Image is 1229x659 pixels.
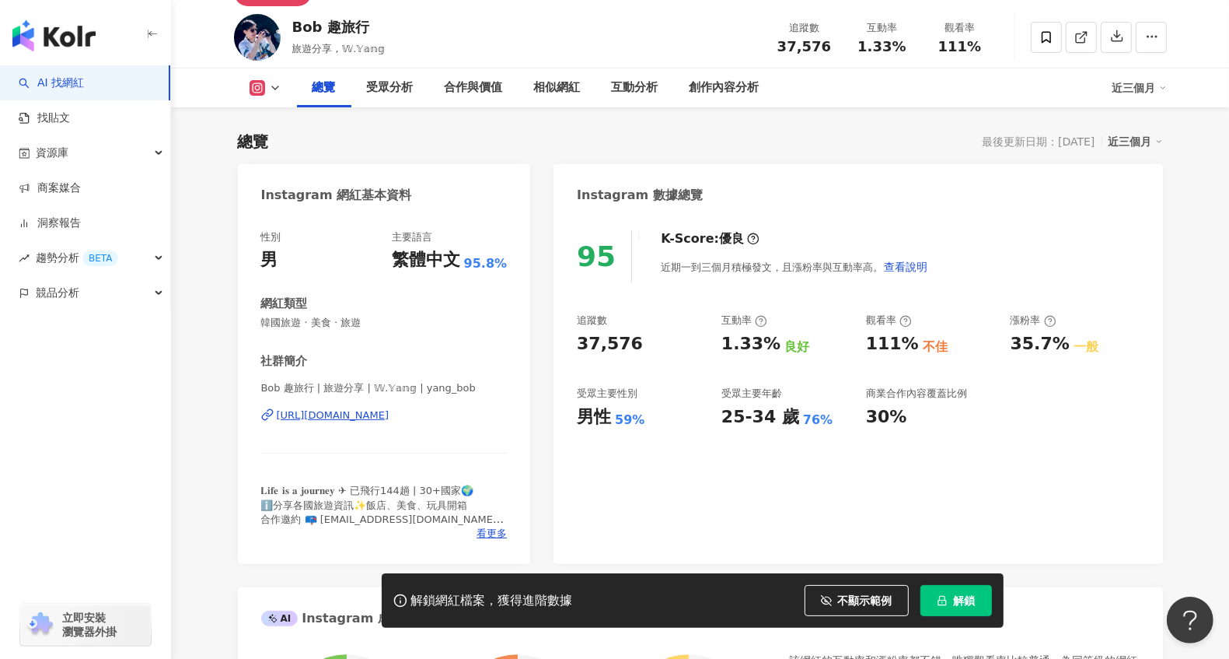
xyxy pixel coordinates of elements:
a: chrome extension立即安裝 瀏覽器外掛 [20,604,151,646]
div: 受眾分析 [367,79,414,97]
div: 25-34 歲 [721,405,799,429]
div: 漲粉率 [1011,314,1056,328]
span: 𝐋𝐢𝐟𝐞 𝐢𝐬 𝐚 𝐣𝐨𝐮𝐫𝐧𝐞𝐲 ✈ 已飛行144趟 | 30+國家🌍 ℹ️分享各國旅遊資訊✨飯店、美食、玩具開箱 合作邀約 📪 [EMAIL_ADDRESS][DOMAIN_NAME] 9月... [261,485,505,553]
div: 59% [615,412,644,429]
div: 主要語言 [392,230,432,244]
div: 良好 [784,338,809,356]
span: 111% [938,39,982,54]
a: 找貼文 [19,110,70,126]
div: 總覽 [238,131,269,152]
span: 韓國旅遊 · 美食 · 旅遊 [261,316,508,330]
span: 立即安裝 瀏覽器外掛 [62,611,117,639]
div: 互動率 [721,314,767,328]
div: 近三個月 [1112,75,1167,100]
div: 受眾主要年齡 [721,387,782,401]
div: 相似網紅 [534,79,581,97]
div: 不佳 [923,338,948,356]
div: 解鎖網紅檔案，獲得進階數據 [411,593,573,609]
div: 總覽 [312,79,336,97]
div: 受眾主要性別 [577,387,637,401]
a: searchAI 找網紅 [19,75,84,91]
button: 不顯示範例 [805,585,909,616]
div: 一般 [1074,338,1098,356]
span: 37,576 [777,38,831,54]
div: 商業合作內容覆蓋比例 [866,387,967,401]
div: 近期一到三個月積極發文，且漲粉率與互動率高。 [661,251,928,282]
div: 追蹤數 [775,20,834,36]
span: 95.8% [464,255,508,272]
a: 商案媒合 [19,181,81,196]
span: 查看說明 [884,261,927,273]
div: Instagram 數據總覽 [577,187,703,204]
div: 互動分析 [612,79,658,97]
span: 趨勢分析 [36,240,118,275]
span: rise [19,253,30,264]
div: 追蹤數 [577,314,607,328]
div: 95 [577,240,616,272]
span: Bob 趣旅行 | 旅遊分享 | 𝕎.𝕐𝕒𝕟𝕘 | yang_bob [261,381,508,395]
div: K-Score : [661,230,759,247]
div: 社群簡介 [261,353,308,370]
div: 最後更新日期：[DATE] [982,135,1095,148]
div: 網紅類型 [261,296,308,312]
div: 1.33% [721,332,780,356]
img: logo [12,20,96,51]
button: 查看說明 [883,251,928,282]
button: 解鎖 [920,585,992,616]
div: 互動率 [853,20,912,36]
div: 111% [866,332,919,356]
div: 男性 [577,405,611,429]
span: 不顯示範例 [838,594,892,607]
div: BETA [82,251,118,266]
div: Bob 趣旅行 [292,17,386,37]
a: 洞察報告 [19,216,81,231]
div: 觀看率 [930,20,990,36]
div: 繁體中文 [392,248,460,272]
div: 優良 [719,230,744,247]
span: lock [937,595,948,606]
div: 創作內容分析 [690,79,759,97]
div: 性別 [261,230,281,244]
span: 1.33% [857,39,906,54]
span: 解鎖 [954,594,976,607]
div: 35.7% [1011,332,1070,356]
div: 30% [866,405,907,429]
span: 競品分析 [36,275,79,310]
div: Instagram 網紅基本資料 [261,187,412,204]
a: [URL][DOMAIN_NAME] [261,408,508,422]
div: 觀看率 [866,314,912,328]
div: 近三個月 [1109,131,1163,152]
div: [URL][DOMAIN_NAME] [277,408,389,422]
span: 看更多 [477,527,507,541]
span: 資源庫 [36,135,68,170]
div: 男 [261,248,278,272]
div: 76% [803,412,833,429]
img: KOL Avatar [234,14,281,61]
span: 旅遊分享 , 𝕎.𝕐𝕒𝕟𝕘 [292,43,386,54]
div: 合作與價值 [445,79,503,97]
div: 37,576 [577,332,643,356]
img: chrome extension [25,612,55,637]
